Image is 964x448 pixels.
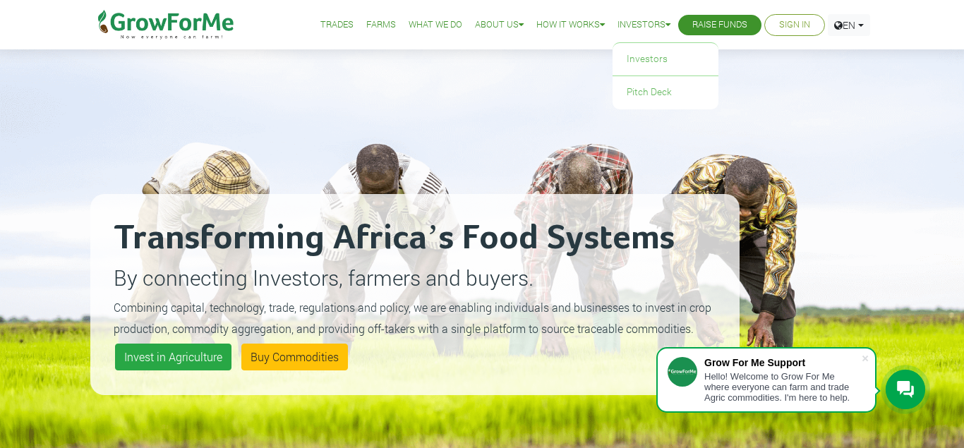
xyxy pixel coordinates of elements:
a: About Us [475,18,524,32]
a: Investors [613,43,718,75]
div: Hello! Welcome to Grow For Me where everyone can farm and trade Agric commodities. I'm here to help. [704,371,861,403]
a: Buy Commodities [241,344,348,370]
p: By connecting Investors, farmers and buyers. [114,262,716,293]
h2: Transforming Africa’s Food Systems [114,217,716,260]
a: What We Do [409,18,462,32]
a: Raise Funds [692,18,747,32]
small: Combining capital, technology, trade, regulations and policy, we are enabling individuals and bus... [114,300,711,336]
div: Grow For Me Support [704,357,861,368]
a: Farms [366,18,396,32]
a: Pitch Deck [613,76,718,109]
a: EN [828,14,870,36]
a: How it Works [536,18,605,32]
a: Trades [320,18,354,32]
a: Invest in Agriculture [115,344,231,370]
a: Sign In [779,18,810,32]
a: Investors [617,18,670,32]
